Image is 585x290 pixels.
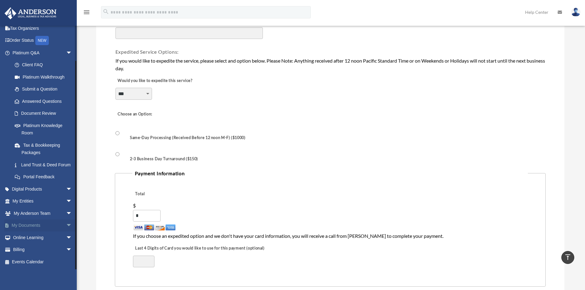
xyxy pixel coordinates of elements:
a: Billingarrow_drop_down [4,244,81,256]
div: If you choose an expedited option and we don't have your card information, you will receive a cal... [133,232,528,240]
a: Submit a Question [9,83,81,95]
div: If you would like to expedite the service, please select and option below. Please Note: Anything ... [115,57,545,72]
a: Order StatusNEW [4,34,81,47]
a: menu [83,11,90,16]
i: vertical_align_top [564,253,571,261]
a: Online Learningarrow_drop_down [4,231,81,244]
span: arrow_drop_down [66,219,78,232]
a: Events Calendar [4,256,81,268]
span: arrow_drop_down [66,207,78,220]
a: Platinum Knowledge Room [9,119,81,139]
a: Client FAQ [9,59,81,71]
a: vertical_align_top [561,251,574,264]
img: Accepted Cards [133,224,176,231]
i: search [103,8,109,15]
legend: Payment Information [132,169,528,178]
div: $ [133,203,137,208]
a: Document Review [9,107,78,120]
label: Choose an Option: [115,110,177,118]
a: Portal Feedback [9,171,81,183]
span: arrow_drop_down [66,195,78,208]
span: arrow_drop_down [66,47,78,59]
span: Expedited Service Options: [115,49,179,55]
label: Total [133,190,153,199]
a: My Entitiesarrow_drop_down [4,195,81,207]
label: Would you like to expedite this service? [115,76,194,85]
label: 2-3 Business Day Turnaround ($150) [121,156,201,162]
a: My Documentsarrow_drop_down [4,219,81,232]
span: arrow_drop_down [66,244,78,256]
a: My Anderson Teamarrow_drop_down [4,207,81,219]
a: Land Trust & Deed Forum [9,159,81,171]
label: Last 4 Digits of Card you would like to use for this payment (optional) [133,244,266,253]
a: Platinum Q&Aarrow_drop_down [4,47,81,59]
div: NEW [35,36,49,45]
a: Digital Productsarrow_drop_down [4,183,81,195]
span: arrow_drop_down [66,183,78,195]
a: Tax Organizers [4,22,81,34]
a: Platinum Walkthrough [9,71,81,83]
label: Same-Day Processing (Received Before 12 noon M-F) ($1000) [121,135,248,141]
img: Anderson Advisors Platinum Portal [3,7,58,19]
a: Answered Questions [9,95,81,107]
i: menu [83,9,90,16]
a: Tax & Bookkeeping Packages [9,139,81,159]
img: User Pic [571,8,580,17]
span: arrow_drop_down [66,231,78,244]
